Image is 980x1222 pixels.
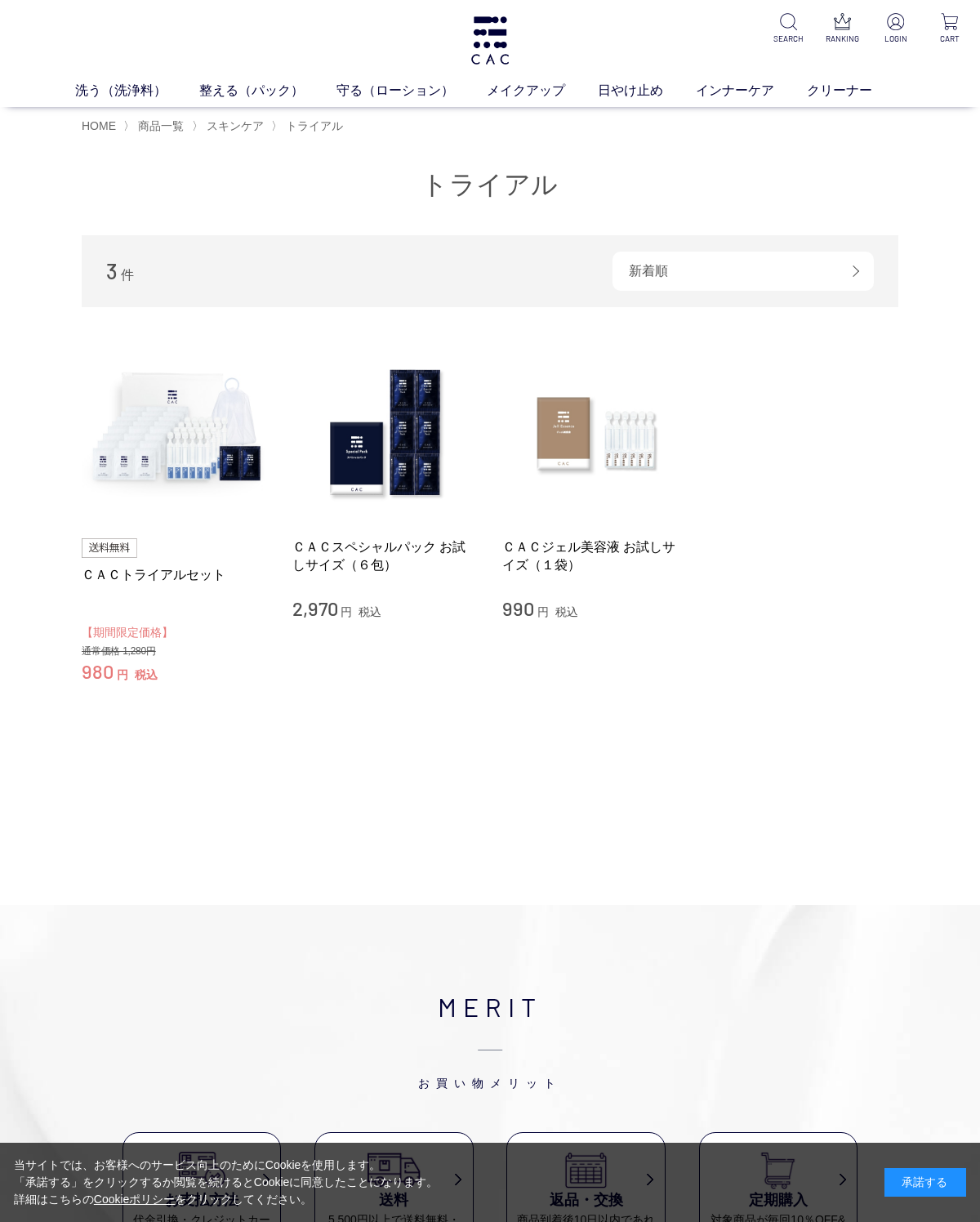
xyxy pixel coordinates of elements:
[82,167,898,203] h1: トライアル
[207,119,264,132] span: スキンケア
[117,668,128,681] span: 円
[933,13,967,45] a: CART
[82,645,268,658] div: 通常価格 1,280円
[135,119,184,132] a: 商品一覧
[75,81,199,100] a: 洗う（洗浄料）
[123,118,188,134] li: 〉
[292,340,479,526] img: ＣＡＣスペシャルパック お試しサイズ（６包）
[122,987,857,1091] h2: MERIT
[696,81,807,100] a: インナーケア
[292,538,479,573] a: ＣＡＣスペシャルパック お試しサイズ（６包）
[502,596,534,620] span: 990
[469,16,511,65] img: logo
[933,33,967,45] p: CART
[336,81,487,100] a: 守る（ローション）
[82,340,268,526] img: ＣＡＣトライアルセット
[537,605,549,618] span: 円
[122,1026,857,1091] span: お買い物メリット
[199,81,336,100] a: 整える（パック）
[502,538,688,573] a: ＣＡＣジェル美容液 お試しサイズ（１袋）
[135,668,158,681] span: 税込
[286,119,343,132] span: トライアル
[106,258,118,283] span: 3
[825,13,859,45] a: RANKING
[192,118,268,134] li: 〉
[292,596,338,620] span: 2,970
[14,1157,439,1208] div: 当サイトでは、お客様へのサービス向上のためにCookieを使用します。 「承諾する」をクリックするか閲覧を続けるとCookieに同意したことになります。 詳細はこちらの をクリックしてください。
[82,566,268,583] a: ＣＡＣトライアルセット
[807,81,905,100] a: クリーナー
[82,623,268,642] div: 【期間限定価格】
[138,119,184,132] span: 商品一覧
[771,33,805,45] p: SEARCH
[82,538,137,558] img: 送料無料
[94,1193,176,1206] a: Cookieポリシー
[283,119,343,132] a: トライアル
[121,268,134,282] span: 件
[341,605,352,618] span: 円
[879,33,913,45] p: LOGIN
[825,33,859,45] p: RANKING
[82,659,114,683] span: 980
[879,13,913,45] a: LOGIN
[82,119,116,132] a: HOME
[612,252,874,291] div: 新着順
[598,81,696,100] a: 日やけ止め
[203,119,264,132] a: スキンケア
[555,605,578,618] span: 税込
[271,118,347,134] li: 〉
[502,340,688,526] img: ＣＡＣジェル美容液 お試しサイズ（１袋）
[884,1168,966,1197] div: 承諾する
[771,13,805,45] a: SEARCH
[487,81,598,100] a: メイクアップ
[359,605,381,618] span: 税込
